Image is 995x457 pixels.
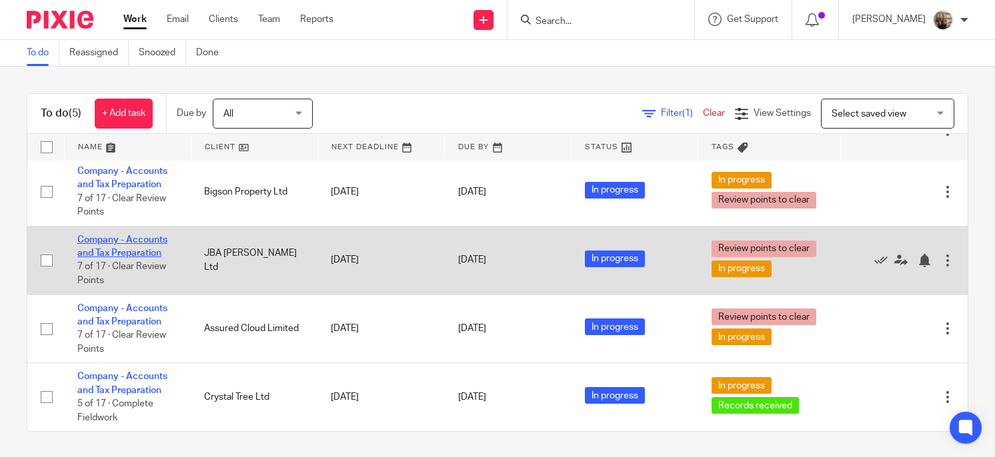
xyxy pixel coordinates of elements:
[458,256,486,265] span: [DATE]
[69,40,129,66] a: Reassigned
[832,109,906,119] span: Select saved view
[661,109,703,118] span: Filter
[932,9,954,31] img: pic.png
[458,392,486,402] span: [DATE]
[317,294,444,363] td: [DATE]
[191,157,317,226] td: Bigson Property Ltd
[177,107,206,120] p: Due by
[712,172,772,189] span: In progress
[727,15,778,24] span: Get Support
[712,308,816,325] span: Review points to clear
[458,187,486,197] span: [DATE]
[77,330,166,354] span: 7 of 17 · Clear Review Points
[712,240,816,257] span: Review points to clear
[317,363,444,431] td: [DATE]
[77,304,167,326] a: Company - Accounts and Tax Preparation
[77,167,167,189] a: Company - Accounts and Tax Preparation
[703,109,725,118] a: Clear
[27,11,93,29] img: Pixie
[317,226,444,294] td: [DATE]
[223,109,233,119] span: All
[95,99,153,129] a: + Add task
[191,226,317,294] td: JBA [PERSON_NAME] Ltd
[139,40,186,66] a: Snoozed
[167,13,189,26] a: Email
[27,40,59,66] a: To do
[191,294,317,363] td: Assured Cloud Limited
[77,372,167,394] a: Company - Accounts and Tax Preparation
[258,13,280,26] a: Team
[77,194,166,217] span: 7 of 17 · Clear Review Points
[585,250,645,267] span: In progress
[196,40,229,66] a: Done
[585,318,645,335] span: In progress
[712,397,799,414] span: Records received
[458,324,486,333] span: [DATE]
[712,192,816,209] span: Review points to clear
[77,262,166,286] span: 7 of 17 · Clear Review Points
[852,13,926,26] p: [PERSON_NAME]
[682,109,693,118] span: (1)
[712,260,772,277] span: In progress
[69,108,81,119] span: (5)
[712,377,772,394] span: In progress
[77,235,167,258] a: Company - Accounts and Tax Preparation
[209,13,238,26] a: Clients
[77,399,153,422] span: 5 of 17 · Complete Fieldwork
[317,157,444,226] td: [DATE]
[300,13,333,26] a: Reports
[41,107,81,121] h1: To do
[874,253,894,266] a: Mark as done
[754,109,811,118] span: View Settings
[712,143,734,151] span: Tags
[585,182,645,199] span: In progress
[712,328,772,345] span: In progress
[585,387,645,404] span: In progress
[123,13,147,26] a: Work
[534,16,654,28] input: Search
[191,363,317,431] td: Crystal Tree Ltd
